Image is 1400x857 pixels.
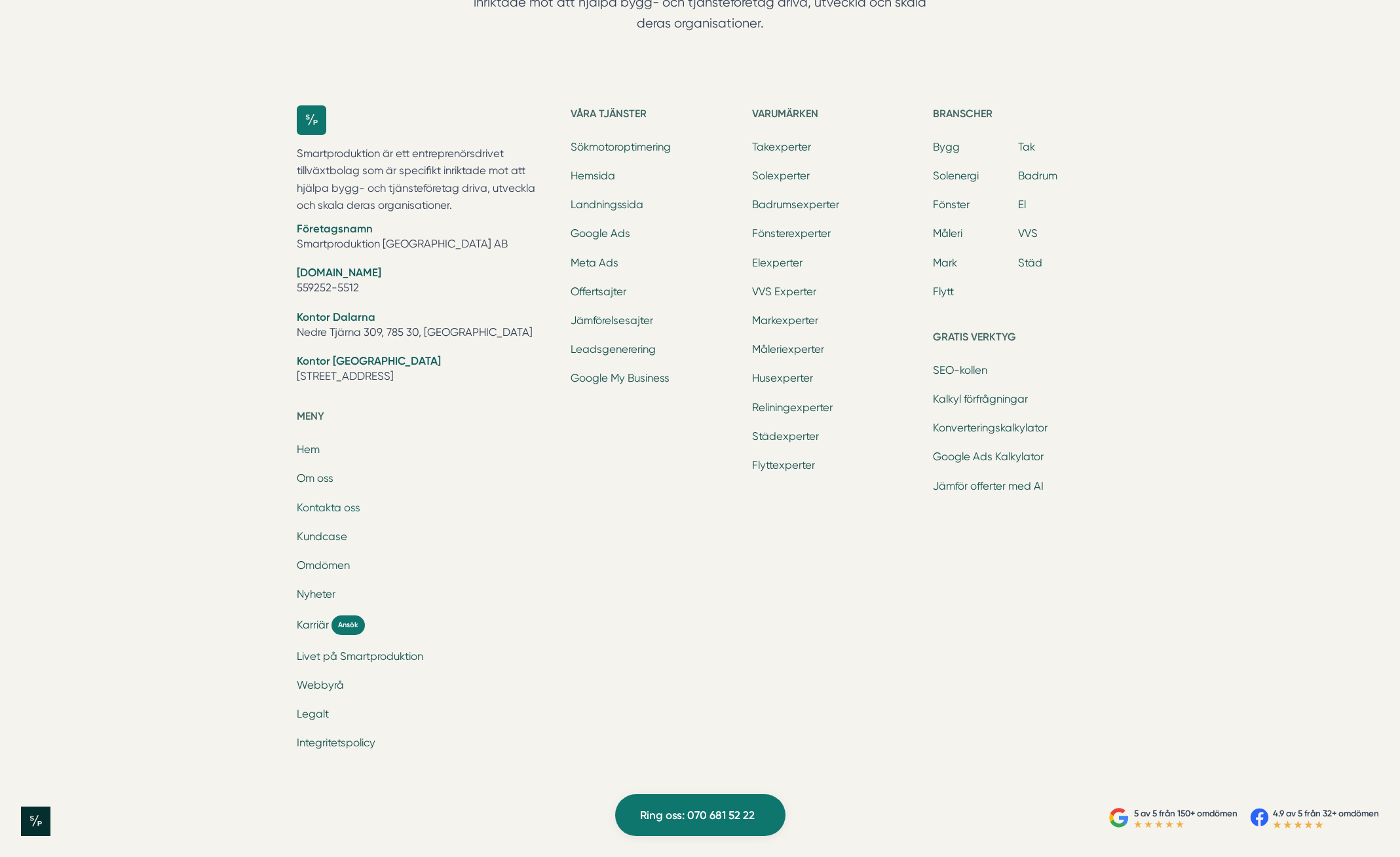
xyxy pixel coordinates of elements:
p: 5 av 5 från 150+ omdömen [1134,807,1238,820]
a: Meta Ads [571,257,618,269]
a: Fönsterexperter [752,227,831,240]
p: 4.9 av 5 från 32+ omdömen [1273,807,1379,820]
a: Mark [933,257,957,269]
a: Google My Business [571,372,670,384]
a: Solexperter [752,170,810,182]
a: Sökmotoroptimering [571,141,671,153]
a: VVS Experter [752,285,816,298]
a: Badrum [1018,170,1057,182]
a: Måleri [933,227,962,240]
a: Bygg [933,141,960,153]
a: Ring oss: 070 681 52 22 [615,794,785,836]
a: Omdömen [297,559,350,572]
li: Nedre Tjärna 309, 785 30, [GEOGRAPHIC_DATA] [297,310,556,343]
a: Solenergi [933,170,979,182]
a: Jämför offerter med AI [933,480,1044,492]
a: Städ [1018,257,1042,269]
a: Offertsajter [571,285,626,298]
a: Hem [297,443,320,456]
a: Konverteringskalkylator [933,422,1048,434]
a: El [1018,198,1026,211]
a: Kontakta oss [297,501,360,514]
a: Tak [1018,141,1035,153]
a: Hemsida [571,170,615,182]
li: Smartproduktion [GEOGRAPHIC_DATA] AB [297,221,556,255]
a: Google Ads Kalkylator [933,450,1044,463]
a: Takexperter [752,141,811,153]
strong: Kontor [GEOGRAPHIC_DATA] [297,354,441,367]
li: [STREET_ADDRESS] [297,354,556,387]
a: Reliningexperter [752,401,833,414]
h5: Branscher [933,105,1103,126]
h5: Gratis verktyg [933,329,1103,350]
a: Livet på Smartproduktion [297,650,423,663]
a: Markexperter [752,314,818,327]
a: Jämförelsesajter [571,314,653,327]
a: VVS [1018,227,1038,240]
a: Husexperter [752,372,813,384]
a: Google Ads [571,227,630,240]
span: Karriär [297,617,329,632]
h5: Våra tjänster [571,105,741,126]
a: Städexperter [752,430,819,443]
a: Kalkyl förfrågningar [933,393,1028,405]
a: Nyheter [297,588,335,600]
a: Karriär Ansök [297,615,556,634]
span: Ansök [331,615,365,634]
a: Flyttexperter [752,459,815,471]
li: 559252-5512 [297,265,556,299]
a: Fönster [933,198,970,211]
h5: Meny [297,408,556,429]
p: Smartproduktion är ett entreprenörsdrivet tillväxtbolag som är specifikt inriktade mot att hjälpa... [297,145,556,215]
a: Om oss [297,472,333,484]
a: Flytt [933,285,954,298]
strong: Företagsnamn [297,222,373,235]
strong: Kontor Dalarna [297,310,375,323]
a: Legalt [297,708,329,720]
a: Måleriexperter [752,343,824,356]
a: Leadsgenerering [571,343,656,356]
span: Ring oss: 070 681 52 22 [640,807,755,824]
a: Kundcase [297,530,347,543]
strong: [DOMAIN_NAME] [297,266,381,279]
a: SEO-kollen [933,364,987,376]
h5: Varumärken [752,105,922,126]
a: Elexperter [752,257,803,269]
a: Webbyrå [297,679,344,691]
a: Landningssida [571,198,643,211]
a: Badrumsexperter [752,198,839,211]
a: Integritetspolicy [297,737,375,749]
